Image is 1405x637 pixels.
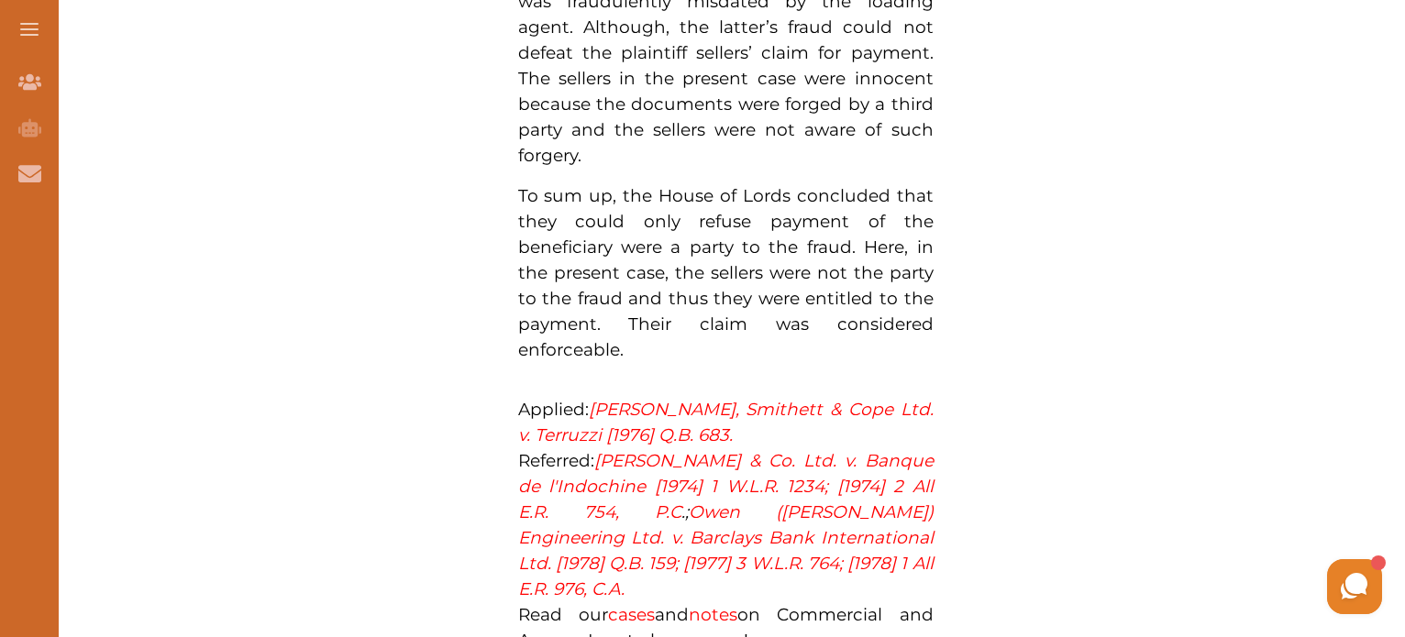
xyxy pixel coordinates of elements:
a: [PERSON_NAME], Smithett & Cope Ltd. v. Terruzzi [1976] Q.B. 683. [518,399,934,445]
a: [PERSON_NAME] & Co. Ltd. v. Banque de l'Indochine [1974] 1 W.L.R. 1234; [1974] 2 All E.R. 754, P.C [518,450,934,522]
a: cases [608,604,655,625]
a: notes [689,604,737,625]
em: .; [518,450,934,599]
iframe: HelpCrunch [965,555,1387,619]
span: Applied: [518,399,934,445]
span: To sum up, the House of Lords concluded that they could only refuse payment of the beneficiary we... [518,185,934,360]
a: Owen ([PERSON_NAME]) Engineering Ltd. v. Barclays Bank International Ltd. [1978] Q.B. 159; [1977]... [518,501,934,599]
span: Referred: [518,450,934,599]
